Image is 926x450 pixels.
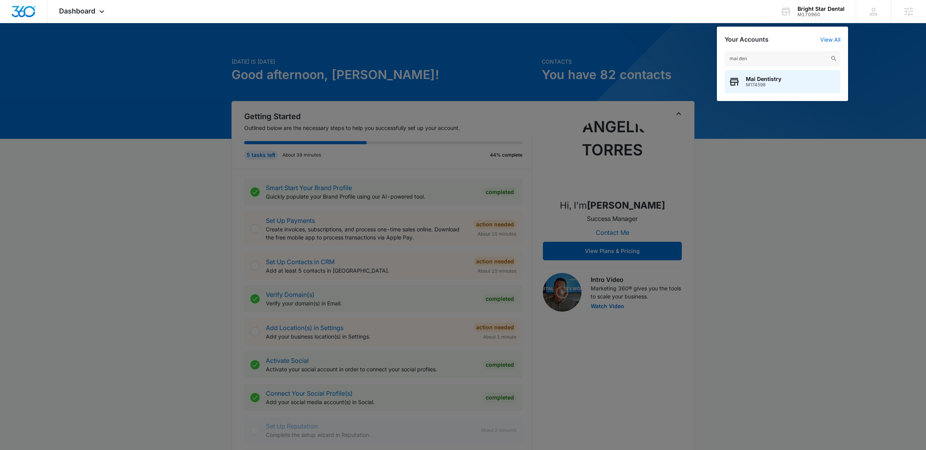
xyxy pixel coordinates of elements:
button: Mai DentistryM174598 [725,70,840,93]
span: Dashboard [59,7,95,15]
div: account name [798,6,845,12]
a: View All [820,36,840,43]
h2: Your Accounts [725,36,769,43]
input: Search Accounts [725,51,840,66]
span: Mai Dentistry [746,76,781,82]
span: M174598 [746,82,781,88]
div: account id [798,12,845,17]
